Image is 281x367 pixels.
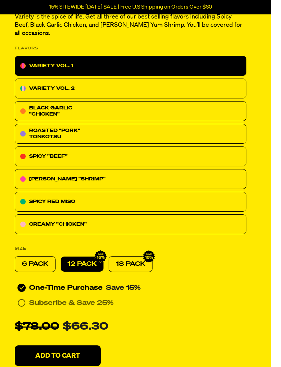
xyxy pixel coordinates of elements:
[109,256,152,272] div: 18 PACK
[68,260,97,268] p: 12 PACK
[61,257,103,272] div: 12 PACK
[29,106,72,117] span: BLACK GARLIC "CHICKEN"
[49,4,212,10] p: 15% SITEWIDE [DATE] SALE | Free U.S Shipping on Orders Over $60
[20,108,26,114] img: icon-black-garlic-chicken.svg
[15,214,246,234] div: CREAMY "CHICKEN"
[35,352,80,359] p: Add To Cart
[29,152,68,161] p: SPICY "BEEF"
[29,175,106,183] p: [PERSON_NAME] "SHRIMP"
[29,284,102,292] span: One-Time Purchase
[20,199,26,204] img: fc2c7a02-spicy-red-miso.svg
[15,245,26,253] p: SIZE
[15,256,56,272] div: 6 PACK
[20,86,26,91] img: icon-variety-vol2.svg
[29,62,73,70] p: VARIETY VOL. 1
[15,101,246,121] div: BLACK GARLIC "CHICKEN"
[20,63,26,69] img: icon-variety-vol-1.svg
[15,44,38,52] p: FLAVORS
[29,84,75,93] p: VARIETY VOL. 2
[15,146,246,166] div: SPICY "BEEF"
[15,319,59,335] p: $78.00
[15,79,246,98] div: VARIETY VOL. 2
[15,14,242,36] span: Variety is the spice of life. Get all three of our best selling flavors including Spicy Beef, Bla...
[15,56,246,76] div: VARIETY VOL. 1
[20,131,26,137] img: 57ed4456-roasted-pork-tonkotsu.svg
[15,169,246,189] div: [PERSON_NAME] "SHRIMP"
[116,260,145,268] p: 18 PACK
[29,299,114,307] p: Subscribe & Save 25%
[29,220,87,228] p: CREAMY "CHICKEN"
[29,128,80,139] span: ROASTED "PORK" TONKOTSU
[106,284,141,291] span: Save 15%
[20,176,26,182] img: 0be15cd5-tom-youm-shrimp.svg
[15,345,101,366] button: Add To Cart
[15,124,246,144] div: ROASTED "PORK" TONKOTSU
[63,322,108,332] span: $66.30
[15,192,246,212] div: SPICY RED MISO
[22,260,48,268] p: 6 PACK
[29,198,75,206] p: SPICY RED MISO
[20,222,26,227] img: c10dfa8e-creamy-chicken.svg
[20,154,26,159] img: 7abd0c97-spicy-beef.svg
